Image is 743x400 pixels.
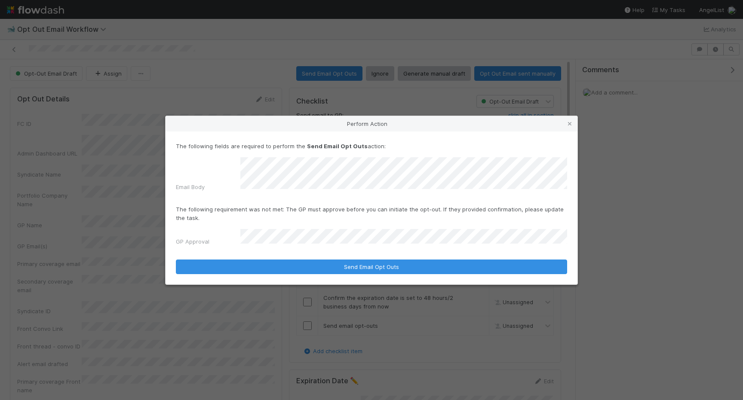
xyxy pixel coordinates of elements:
label: GP Approval [176,237,209,246]
p: The following requirement was not met: The GP must approve before you can initiate the opt-out. I... [176,205,567,222]
label: Email Body [176,183,205,191]
div: Perform Action [166,116,577,131]
button: Send Email Opt Outs [176,260,567,274]
strong: Send Email Opt Outs [307,143,368,150]
p: The following fields are required to perform the action: [176,142,567,150]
